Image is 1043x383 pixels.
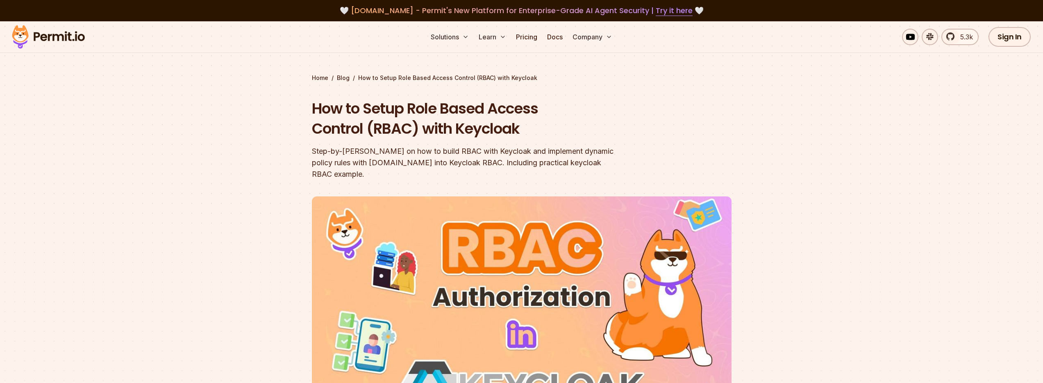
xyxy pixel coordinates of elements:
span: [DOMAIN_NAME] - Permit's New Platform for Enterprise-Grade AI Agent Security | [351,5,693,16]
a: Sign In [988,27,1031,47]
a: Home [312,74,328,82]
div: Step-by-[PERSON_NAME] on how to build RBAC with Keycloak and implement dynamic policy rules with ... [312,146,627,180]
button: Company [569,29,616,45]
span: 5.3k [955,32,973,42]
a: Try it here [656,5,693,16]
a: 5.3k [941,29,979,45]
button: Solutions [427,29,472,45]
img: Permit logo [8,23,89,51]
div: / / [312,74,732,82]
a: Pricing [513,29,541,45]
div: 🤍 🤍 [20,5,1023,16]
a: Docs [544,29,566,45]
button: Learn [475,29,509,45]
h1: How to Setup Role Based Access Control (RBAC) with Keycloak [312,98,627,139]
a: Blog [337,74,350,82]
